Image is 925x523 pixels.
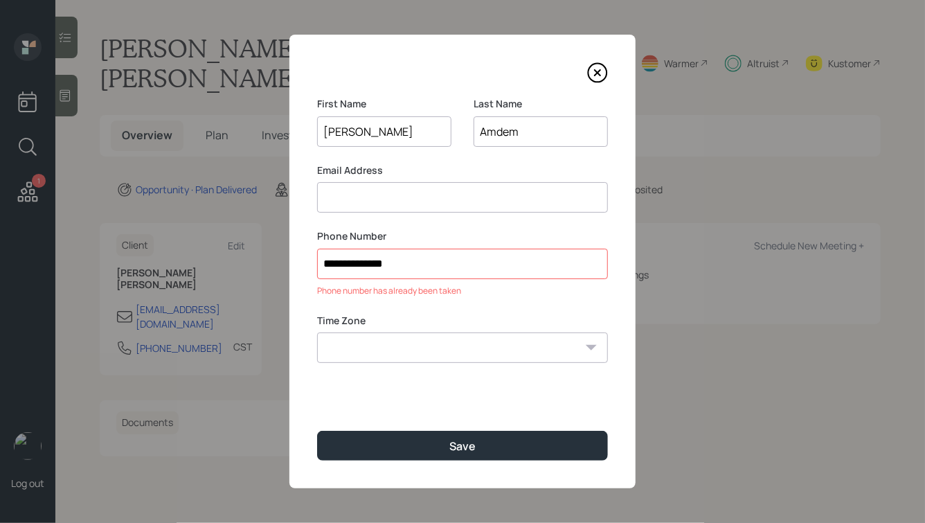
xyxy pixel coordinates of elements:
[317,163,608,177] label: Email Address
[317,229,608,243] label: Phone Number
[317,97,451,111] label: First Name
[449,438,476,454] div: Save
[317,431,608,461] button: Save
[474,97,608,111] label: Last Name
[317,314,608,328] label: Time Zone
[317,285,608,297] div: Phone number has already been taken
